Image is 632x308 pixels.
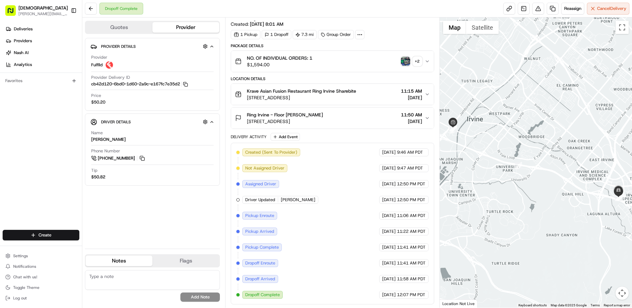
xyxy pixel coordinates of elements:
div: 5 [515,162,522,169]
span: Map data ©2025 Google [551,303,587,307]
span: Log out [13,295,27,301]
span: [STREET_ADDRESS] [247,118,323,125]
button: Krave Asian Fusion Restaurant Ring Irvine Sharebite[STREET_ADDRESS]11:15 AM[DATE] [231,84,434,105]
span: Providers [14,38,32,44]
span: 11:50 AM [401,111,422,118]
a: Terms [591,303,600,307]
span: [STREET_ADDRESS] [247,94,356,101]
img: profile_Fulflld_OnFleet_Thistle_SF.png [105,61,113,69]
span: 12:50 PM PDT [397,181,425,187]
span: 11:22 AM PDT [397,229,426,234]
span: Provider Delivery ID [91,75,130,80]
button: [DEMOGRAPHIC_DATA] [18,5,68,11]
div: 7 [615,194,622,201]
button: Chat with us! [3,272,79,282]
span: Created: [231,21,283,27]
a: Report a map error [604,303,630,307]
span: Ring Irvine - Floor [PERSON_NAME] [247,111,323,118]
button: Log out [3,293,79,303]
a: Powered byPylon [46,111,80,117]
button: Provider Details [91,41,214,52]
span: Krave Asian Fusion Restaurant Ring Irvine Sharebite [247,88,356,94]
span: 11:06 AM PDT [397,213,426,219]
div: [PERSON_NAME] [91,137,126,142]
a: Providers [3,36,82,46]
span: Provider [91,54,107,60]
a: Nash AI [3,47,82,58]
div: We're available if you need us! [22,70,83,75]
span: Toggle Theme [13,285,39,290]
span: Tip [91,168,97,173]
span: $1,594.00 [247,61,312,68]
span: Not Assigned Driver [245,165,284,171]
div: Delivery Activity [231,134,267,139]
span: Created (Sent To Provider) [245,149,297,155]
div: 💻 [56,96,61,102]
button: CancelDelivery [587,3,629,15]
span: [DATE] 8:01 AM [250,21,283,27]
a: Deliveries [3,24,82,34]
button: Ring Irvine - Floor [PERSON_NAME][STREET_ADDRESS]11:50 AM[DATE] [231,108,434,129]
span: Settings [13,253,28,259]
span: Deliveries [14,26,33,32]
span: 11:58 AM PDT [397,276,426,282]
a: Open this area in Google Maps (opens a new window) [441,299,463,308]
span: [DATE] [382,260,396,266]
span: Price [91,93,101,99]
button: photo_proof_of_pickup image+2 [401,57,422,66]
button: Flags [152,256,219,266]
span: Cancel Delivery [597,6,626,12]
span: NO. OF INDIVIDUAL ORDERS: 1 [247,55,312,61]
div: 2 [450,126,457,133]
div: Start new chat [22,63,108,70]
span: Assigned Driver [245,181,276,187]
button: Create [3,230,79,240]
div: 4 [449,124,457,131]
span: Pickup Enroute [245,213,274,219]
button: cb42d120-6bd0-1d60-2a9c-e167fc7e35d2 [91,81,188,87]
div: $50.82 [91,174,105,180]
div: 1 Dropoff [262,30,291,39]
span: 9:47 AM PDT [397,165,423,171]
div: 7.3 mi [293,30,317,39]
input: Clear [17,43,109,49]
span: Driver Details [101,119,131,125]
span: Name [91,130,103,136]
div: + 2 [413,57,422,66]
button: Keyboard shortcuts [518,303,547,308]
span: 12:50 PM PDT [397,197,425,203]
span: [DATE] [382,276,396,282]
span: API Documentation [62,96,106,102]
a: 📗Knowledge Base [4,93,53,105]
div: Location Details [231,76,434,81]
p: Welcome 👋 [7,26,120,37]
button: Show satellite imagery [466,21,499,34]
span: Knowledge Base [13,96,50,102]
span: Nash AI [14,50,29,56]
button: Map camera controls [616,287,629,300]
div: Package Details [231,43,434,48]
span: [DATE] [382,229,396,234]
button: Reassign [561,3,584,15]
span: [DATE] [382,197,396,203]
button: Notifications [3,262,79,271]
span: [DATE] [382,244,396,250]
span: Pickup Arrived [245,229,274,234]
button: Notes [86,256,152,266]
button: Show street map [443,21,466,34]
button: Add Event [271,133,300,141]
button: [DEMOGRAPHIC_DATA][PERSON_NAME][EMAIL_ADDRESS][DOMAIN_NAME] [3,3,68,18]
span: [DATE] [382,292,396,298]
span: 11:41 AM PDT [397,244,426,250]
span: Phone Number [91,148,120,154]
span: Dropoff Complete [245,292,280,298]
span: Fulflld [91,62,103,68]
span: Pickup Complete [245,244,279,250]
span: [DATE] [401,118,422,125]
a: 💻API Documentation [53,93,108,105]
span: 9:46 AM PDT [397,149,423,155]
div: 📗 [7,96,12,102]
span: $50.20 [91,99,105,105]
button: Driver Details [91,116,214,127]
